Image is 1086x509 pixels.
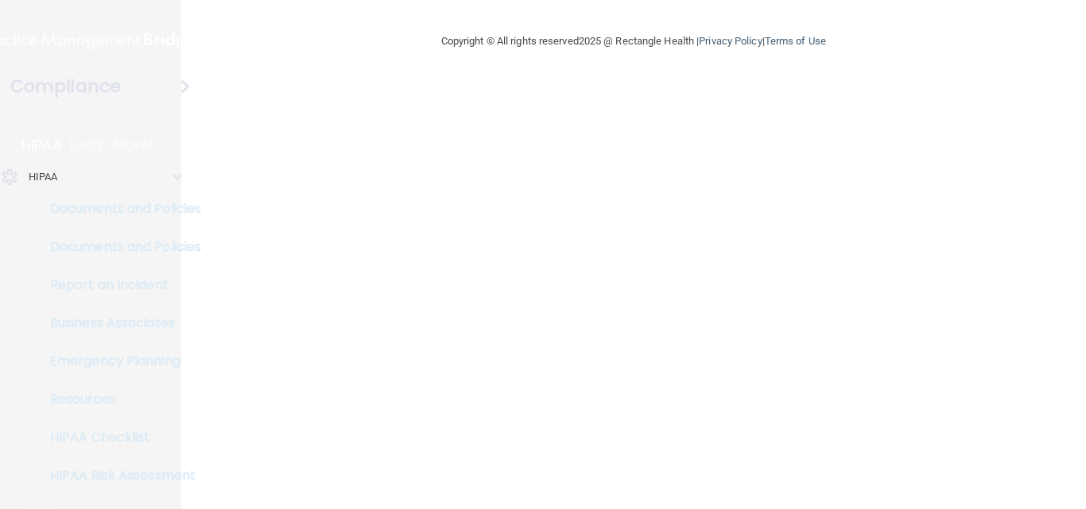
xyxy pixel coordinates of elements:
p: Documents and Policies [10,201,227,217]
p: Business Associates [10,315,227,331]
p: Documents and Policies [10,239,227,255]
p: HIPAA Checklist [10,430,227,445]
a: Privacy Policy [699,35,762,47]
h4: Compliance [10,75,121,98]
p: Resources [10,391,227,407]
p: HIPAA [29,168,58,187]
p: HIPAA Risk Assessment [10,468,227,484]
p: Report an Incident [10,277,227,293]
p: HIPAA [21,136,62,155]
a: Terms of Use [765,35,826,47]
div: Copyright © All rights reserved 2025 @ Rectangle Health | | [343,16,924,67]
p: Learn More! [70,136,154,155]
p: Emergency Planning [10,353,227,369]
